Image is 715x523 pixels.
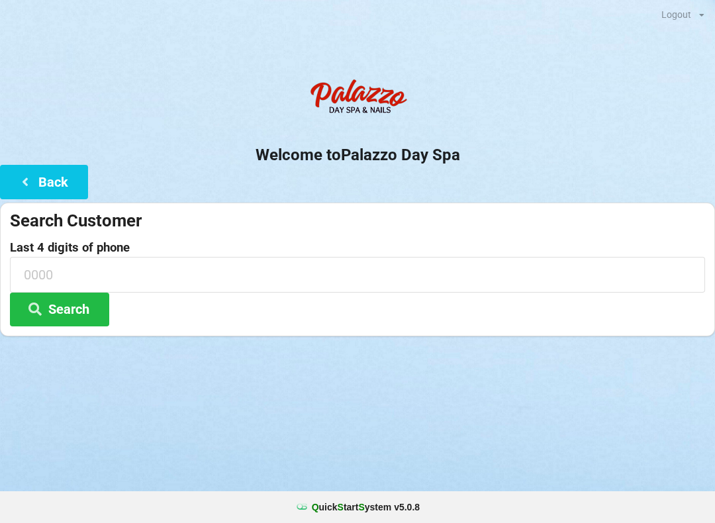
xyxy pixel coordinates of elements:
img: PalazzoDaySpaNails-Logo.png [305,72,410,125]
input: 0000 [10,257,705,292]
div: Search Customer [10,210,705,232]
button: Search [10,293,109,326]
label: Last 4 digits of phone [10,241,705,254]
b: uick tart ystem v 5.0.8 [312,500,420,514]
span: S [358,502,364,512]
span: Q [312,502,319,512]
div: Logout [661,10,691,19]
img: favicon.ico [295,500,309,514]
span: S [338,502,344,512]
